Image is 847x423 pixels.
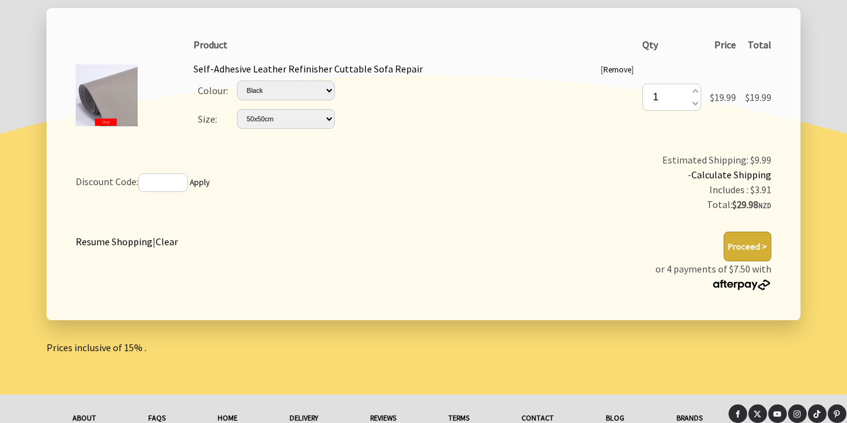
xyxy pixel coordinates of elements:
[601,64,634,75] small: [ ]
[706,33,740,56] th: Price
[788,404,807,423] a: Instagram
[603,64,631,75] a: Remove
[729,404,747,423] a: Facebook
[461,182,771,197] div: Includes : $3.91
[748,404,767,423] a: X (Twitter)
[193,76,233,105] td: Colour:
[76,232,178,249] div: |
[724,232,771,261] button: Proceed >
[808,404,827,423] a: Tiktok
[741,33,776,56] th: Total
[138,173,188,192] input: If you have a discount code, enter it here and press 'Apply'.
[190,177,210,188] a: Apply
[71,148,457,217] td: Discount Code:
[638,33,706,56] th: Qty
[457,148,776,217] td: Estimated Shipping: $9.99 -
[76,235,153,248] a: Resume Shopping
[741,56,776,137] td: $19.99
[461,197,771,213] div: Total:
[706,56,740,137] td: $19.99
[758,201,771,210] span: NZD
[732,198,771,211] strong: $29.98
[768,404,787,423] a: Youtube
[655,261,771,291] p: or 4 payments of $7.50 with
[828,404,846,423] a: Pinterest
[691,168,771,181] a: Calculate Shipping
[188,33,637,56] th: Product
[156,235,178,248] a: Clear
[193,63,423,75] a: Self-Adhesive Leather Refinisher Cuttable Sofa Repair
[712,279,771,290] img: Afterpay
[193,105,233,133] td: Size:
[47,340,800,355] p: Prices inclusive of 15% .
